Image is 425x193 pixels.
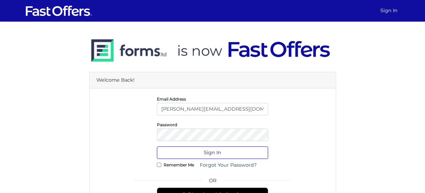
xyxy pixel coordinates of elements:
[157,98,186,100] label: Email Address
[157,146,268,159] button: Sign In
[157,124,177,126] label: Password
[90,72,336,88] div: Welcome Back!
[195,159,261,171] a: Forgot Your Password?
[157,103,268,115] input: E-Mail
[378,4,400,17] a: Sign In
[157,177,268,188] span: OR
[164,164,194,166] label: Remember Me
